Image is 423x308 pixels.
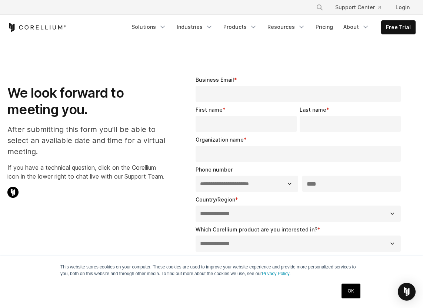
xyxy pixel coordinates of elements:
[219,20,262,34] a: Products
[127,20,171,34] a: Solutions
[342,284,360,298] a: OK
[382,21,415,34] a: Free Trial
[307,1,416,14] div: Navigation Menu
[398,283,416,301] div: Open Intercom Messenger
[172,20,217,34] a: Industries
[7,124,169,157] p: After submitting this form you'll be able to select an available date and time for a virtual meet...
[263,20,310,34] a: Resources
[7,187,19,198] img: Corellium Chat Icon
[7,85,169,118] h1: We look forward to meeting you.
[313,1,326,14] button: Search
[339,20,374,34] a: About
[300,106,326,113] span: Last name
[390,1,416,14] a: Login
[7,23,66,32] a: Corellium Home
[127,20,416,34] div: Navigation Menu
[7,163,169,181] p: If you have a technical question, click on the Corellium icon in the lower right to chat live wit...
[262,271,290,276] a: Privacy Policy.
[196,136,244,143] span: Organization name
[196,77,234,83] span: Business Email
[329,1,387,14] a: Support Center
[196,166,233,173] span: Phone number
[196,106,223,113] span: First name
[60,264,363,277] p: This website stores cookies on your computer. These cookies are used to improve your website expe...
[196,226,317,233] span: Which Corellium product are you interested in?
[196,196,235,203] span: Country/Region
[311,20,337,34] a: Pricing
